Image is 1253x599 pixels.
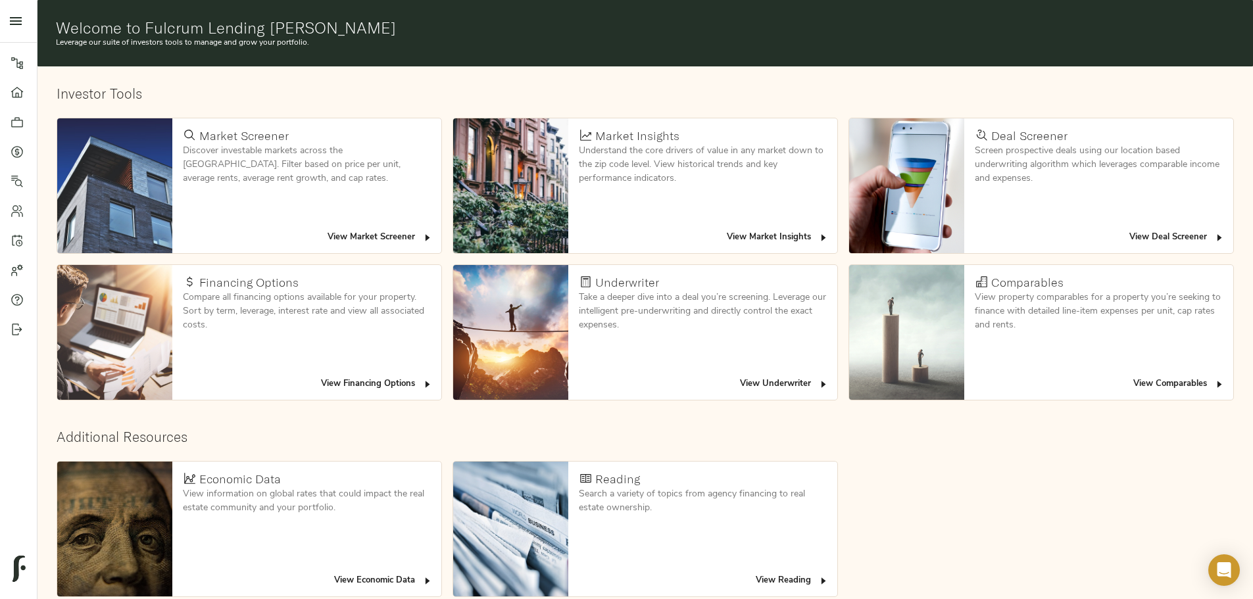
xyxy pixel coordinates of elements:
[579,487,827,515] p: Search a variety of topics from agency financing to real estate ownership.
[199,276,299,290] h4: Financing Options
[183,487,431,515] p: View information on global rates that could impact the real estate community and your portfolio.
[12,556,26,582] img: logo
[975,144,1223,185] p: Screen prospective deals using our location based underwriting algorithm which leverages comparab...
[727,230,829,245] span: View Market Insights
[991,129,1068,143] h4: Deal Screener
[991,276,1064,290] h4: Comparables
[57,462,172,596] img: Economic Data
[199,472,281,487] h4: Economic Data
[595,472,640,487] h4: Reading
[199,129,289,143] h4: Market Screener
[453,118,568,253] img: Market Insights
[595,129,679,143] h4: Market Insights
[849,265,964,400] img: Comparables
[740,377,829,392] span: View Underwriter
[849,118,964,253] img: Deal Screener
[1126,228,1228,248] button: View Deal Screener
[1133,377,1225,392] span: View Comparables
[724,228,832,248] button: View Market Insights
[328,230,433,245] span: View Market Screener
[595,276,659,290] h4: Underwriter
[324,228,436,248] button: View Market Screener
[57,265,172,400] img: Financing Options
[737,374,832,395] button: View Underwriter
[453,462,568,596] img: Reading
[579,291,827,332] p: Take a deeper dive into a deal you’re screening. Leverage our intelligent pre-underwriting and di...
[57,429,1234,445] h2: Additional Resources
[1130,374,1228,395] button: View Comparables
[183,144,431,185] p: Discover investable markets across the [GEOGRAPHIC_DATA]. Filter based on price per unit, average...
[579,144,827,185] p: Understand the core drivers of value in any market down to the zip code level. View historical tr...
[183,291,431,332] p: Compare all financing options available for your property. Sort by term, leverage, interest rate ...
[334,573,433,588] span: View Economic Data
[1129,230,1225,245] span: View Deal Screener
[453,265,568,400] img: Underwriter
[752,571,832,591] button: View Reading
[975,291,1223,332] p: View property comparables for a property you’re seeking to finance with detailed line-item expens...
[756,573,829,588] span: View Reading
[57,85,1234,102] h2: Investor Tools
[57,118,172,253] img: Market Screener
[321,377,433,392] span: View Financing Options
[56,37,1235,49] p: Leverage our suite of investors tools to manage and grow your portfolio.
[318,374,436,395] button: View Financing Options
[331,571,436,591] button: View Economic Data
[56,18,1235,37] h1: Welcome to Fulcrum Lending [PERSON_NAME]
[1208,554,1240,586] div: Open Intercom Messenger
